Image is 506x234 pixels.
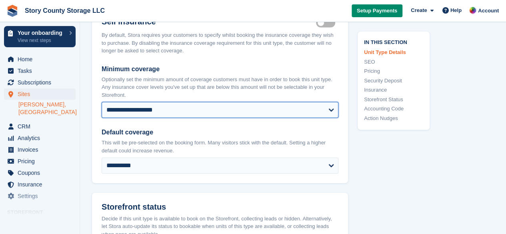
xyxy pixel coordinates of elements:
[364,95,423,103] a: Storefront Status
[364,86,423,94] a: Insurance
[4,121,76,132] a: menu
[364,67,423,75] a: Pricing
[22,4,108,17] a: Story County Storage LLC
[102,139,338,154] p: This will be pre-selected on the booking form. Many visitors stick with the default. Setting a hi...
[4,54,76,65] a: menu
[364,48,423,56] a: Unit Type Details
[357,7,397,15] span: Setup Payments
[4,144,76,155] a: menu
[102,17,316,26] h2: Sell insurance
[18,144,66,155] span: Invoices
[4,167,76,178] a: menu
[18,156,66,167] span: Pricing
[4,65,76,76] a: menu
[102,64,338,74] label: Minimum coverage
[18,190,66,202] span: Settings
[4,132,76,144] a: menu
[352,4,402,18] a: Setup Payments
[450,6,462,14] span: Help
[364,58,423,66] a: SEO
[18,65,66,76] span: Tasks
[18,37,65,44] p: View next steps
[18,101,76,116] a: [PERSON_NAME], [GEOGRAPHIC_DATA]
[102,31,338,55] div: By default, Stora requires your customers to specify whilst booking the insurance coverage they w...
[18,167,66,178] span: Coupons
[364,38,423,45] span: In this section
[18,88,66,100] span: Sites
[364,114,423,122] a: Action Nudges
[411,6,427,14] span: Create
[478,7,499,15] span: Account
[18,132,66,144] span: Analytics
[102,202,338,212] h2: Storefront status
[18,30,65,36] p: Your onboarding
[102,128,338,137] label: Default coverage
[7,208,80,216] span: Storefront
[4,26,76,47] a: Your onboarding View next steps
[4,77,76,88] a: menu
[18,121,66,132] span: CRM
[18,54,66,65] span: Home
[364,76,423,84] a: Security Deposit
[4,190,76,202] a: menu
[18,179,66,190] span: Insurance
[364,105,423,113] a: Accounting Code
[4,88,76,100] a: menu
[4,156,76,167] a: menu
[6,5,18,17] img: stora-icon-8386f47178a22dfd0bd8f6a31ec36ba5ce8667c1dd55bd0f319d3a0aa187defe.svg
[4,179,76,190] a: menu
[102,76,338,99] p: Optionally set the minimum amount of coverage customers must have in order to book this unit type...
[469,6,477,14] img: Leah Hattan
[18,77,66,88] span: Subscriptions
[316,22,338,24] label: Insurance coverage required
